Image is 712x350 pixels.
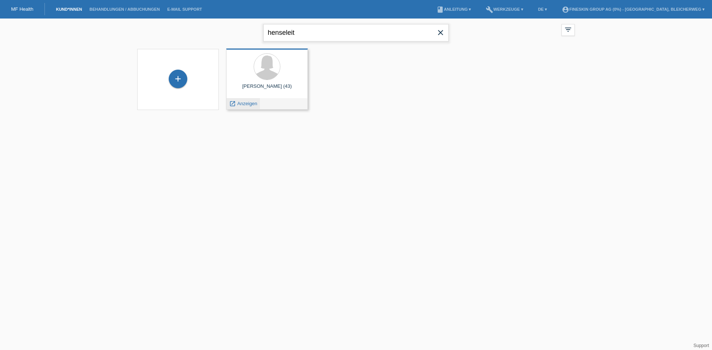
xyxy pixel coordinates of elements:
a: Behandlungen / Abbuchungen [86,7,164,11]
a: DE ▾ [534,7,551,11]
a: Support [693,343,709,348]
i: build [486,6,493,13]
i: book [436,6,444,13]
a: buildWerkzeuge ▾ [482,7,527,11]
input: Suche... [263,24,449,41]
a: MF Health [11,6,33,12]
span: Anzeigen [237,101,257,106]
a: bookAnleitung ▾ [433,7,475,11]
i: filter_list [564,26,572,34]
a: E-Mail Support [164,7,206,11]
a: Kund*innen [52,7,86,11]
i: close [436,28,445,37]
i: launch [229,100,236,107]
div: Kund*in hinzufügen [169,73,187,85]
div: [PERSON_NAME] (43) [232,83,302,95]
a: launch Anzeigen [229,101,257,106]
i: account_circle [562,6,569,13]
a: account_circleFineSkin Group AG (0%) - [GEOGRAPHIC_DATA], Bleicherweg ▾ [558,7,708,11]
